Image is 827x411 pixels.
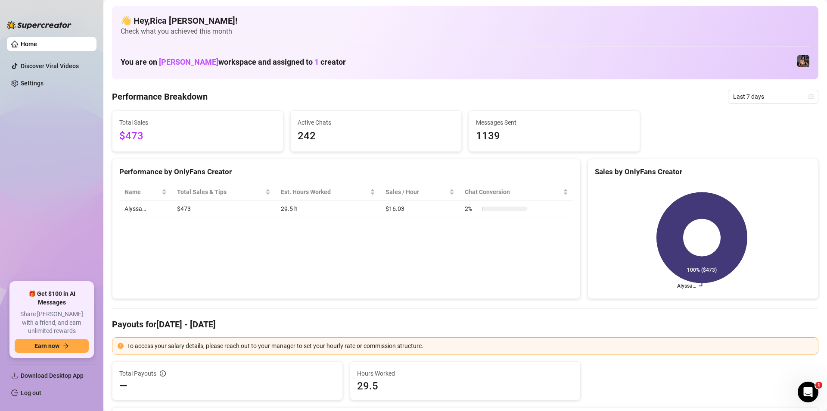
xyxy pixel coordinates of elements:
[386,187,448,197] span: Sales / Hour
[118,343,124,349] span: exclamation-circle
[119,369,156,378] span: Total Payouts
[276,201,380,217] td: 29.5 h
[357,379,573,393] span: 29.5
[11,372,18,379] span: download
[460,184,573,201] th: Chat Conversion
[172,201,276,217] td: $473
[380,201,460,217] td: $16.03
[476,128,633,144] span: 1139
[119,201,172,217] td: Alyssa…
[119,184,172,201] th: Name
[21,389,41,396] a: Log out
[34,342,59,349] span: Earn now
[63,343,69,349] span: arrow-right
[119,118,276,127] span: Total Sales
[476,118,633,127] span: Messages Sent
[21,41,37,47] a: Home
[21,63,79,69] a: Discover Viral Videos
[798,382,818,402] iframe: Intercom live chat
[15,310,89,336] span: Share [PERSON_NAME] with a friend, and earn unlimited rewards
[314,57,319,66] span: 1
[815,382,822,389] span: 1
[733,90,813,103] span: Last 7 days
[797,55,809,67] img: Alyssa
[119,166,573,178] div: Performance by OnlyFans Creator
[808,94,814,99] span: calendar
[121,57,346,67] h1: You are on workspace and assigned to creator
[380,184,460,201] th: Sales / Hour
[159,57,218,66] span: [PERSON_NAME]
[298,128,454,144] span: 242
[112,91,208,103] h4: Performance Breakdown
[298,118,454,127] span: Active Chats
[15,339,89,353] button: Earn nowarrow-right
[119,379,127,393] span: —
[7,21,72,29] img: logo-BBDzfeDw.svg
[172,184,276,201] th: Total Sales & Tips
[127,341,813,351] div: To access your salary details, please reach out to your manager to set your hourly rate or commis...
[160,370,166,376] span: info-circle
[121,15,810,27] h4: 👋 Hey, Rica [PERSON_NAME] !
[177,187,264,197] span: Total Sales & Tips
[112,318,818,330] h4: Payouts for [DATE] - [DATE]
[21,80,44,87] a: Settings
[595,166,811,178] div: Sales by OnlyFans Creator
[124,187,160,197] span: Name
[357,369,573,378] span: Hours Worked
[677,283,696,289] text: Alyssa…
[119,128,276,144] span: $473
[21,372,84,379] span: Download Desktop App
[121,27,810,36] span: Check what you achieved this month
[465,187,561,197] span: Chat Conversion
[465,204,479,213] span: 2 %
[15,290,89,307] span: 🎁 Get $100 in AI Messages
[281,187,368,197] div: Est. Hours Worked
